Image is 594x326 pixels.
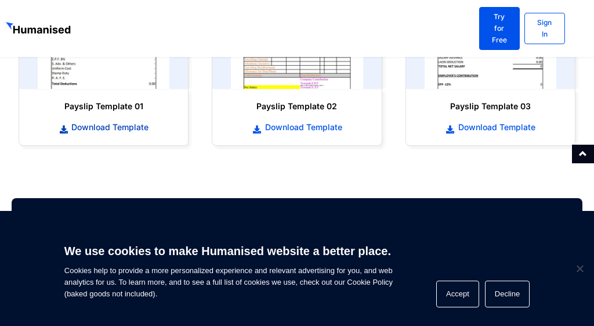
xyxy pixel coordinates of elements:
span: Download Template [262,121,342,133]
a: Download Template [224,121,370,134]
span: Download Template [455,121,535,133]
a: Download Template [418,121,563,134]
img: GetHumanised Logo [6,22,73,36]
span: Decline [574,263,585,274]
h6: Payslip Template 01 [31,101,176,112]
h6: Payslip Template 02 [224,101,370,112]
a: Download Template [31,121,176,134]
a: Sign In [524,13,565,44]
button: Decline [485,281,530,307]
span: Cookies help to provide a more personalized experience and relevant advertising for you, and web ... [64,237,393,300]
a: Try for Free [479,7,520,50]
span: Download Template [68,121,148,133]
button: Accept [436,281,479,307]
h6: Payslip Template 03 [418,101,563,112]
h6: We use cookies to make Humanised website a better place. [64,243,393,259]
